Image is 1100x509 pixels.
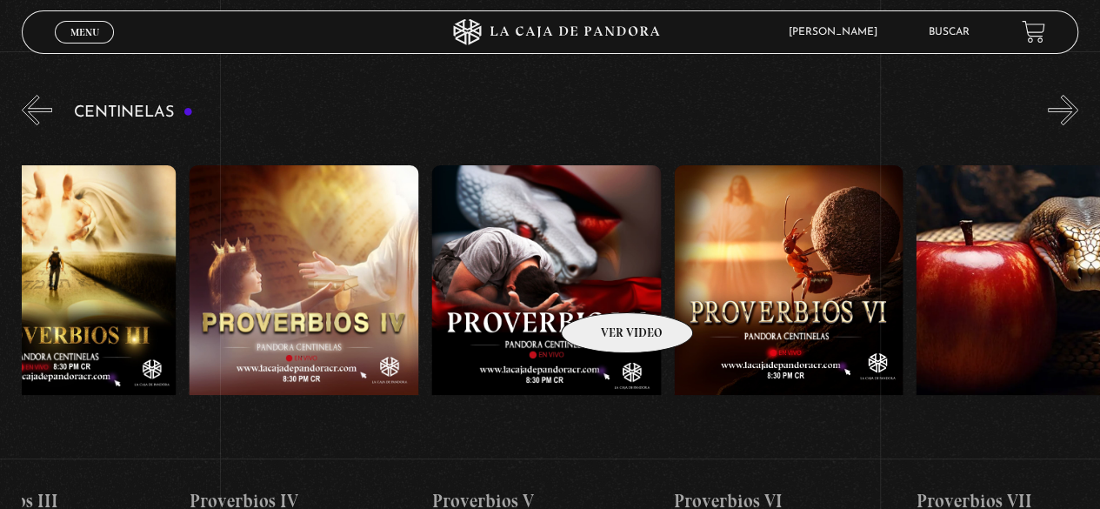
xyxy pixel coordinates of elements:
h3: Centinelas [74,104,193,121]
span: Menu [70,27,99,37]
span: Cerrar [64,41,105,53]
button: Next [1048,95,1078,125]
span: [PERSON_NAME] [780,27,895,37]
a: View your shopping cart [1022,20,1045,44]
button: Previous [22,95,52,125]
a: Buscar [929,27,970,37]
